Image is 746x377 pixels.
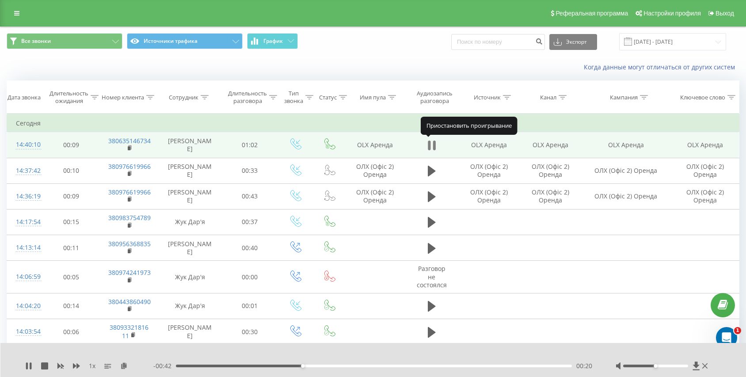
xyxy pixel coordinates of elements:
td: [PERSON_NAME] [158,235,221,261]
div: 14:04:20 [16,297,34,315]
td: ОЛХ (Офіс 2) Оренда [346,183,404,209]
span: Все звонки [21,38,51,45]
td: ОЛХ (Офіс 2) Оренда [520,158,581,183]
td: OLX Аренда [671,132,739,158]
span: График [263,38,283,44]
div: Длительность ожидания [49,90,88,105]
td: 00:33 [221,158,278,183]
div: 14:17:54 [16,213,34,231]
div: Длительность разговора [228,90,267,105]
td: 00:09 [43,183,99,209]
td: ОЛХ (Офіс 2) Оренда [459,183,520,209]
td: ОЛХ (Офіс 2) Оренда [671,183,739,209]
span: 1 [734,327,741,334]
span: Выход [716,10,734,17]
td: Сегодня [7,114,739,132]
button: График [247,33,298,49]
div: Кампания [610,94,638,101]
button: Все звонки [7,33,122,49]
td: [PERSON_NAME] [158,183,221,209]
button: Источники трафика [127,33,243,49]
div: Имя пула [360,94,386,101]
a: 380443860490 [108,297,151,306]
td: ОЛХ (Офіс 2) Оренда [520,183,581,209]
td: 01:02 [221,132,278,158]
td: 00:10 [43,158,99,183]
td: [PERSON_NAME] [158,319,221,345]
td: 00:01 [221,293,278,319]
td: 00:15 [43,209,99,235]
div: Ключевое слово [680,94,725,101]
div: 14:40:10 [16,136,34,153]
td: OLX Аренда [459,132,520,158]
td: 00:43 [221,183,278,209]
td: ОЛХ (Офіс 2) Оренда [459,158,520,183]
td: ОЛХ (Офіс 2) Оренда [581,183,671,209]
div: Сотрудник [169,94,198,101]
td: 00:00 [221,261,278,293]
td: 00:14 [43,293,99,319]
div: 14:36:19 [16,188,34,205]
span: 1 x [89,362,95,370]
span: - 00:42 [153,362,176,370]
div: Номер клиента [102,94,144,101]
div: Канал [540,94,556,101]
td: 00:37 [221,209,278,235]
a: 380635146734 [108,137,151,145]
td: OLX Аренда [520,132,581,158]
div: Статус [319,94,337,101]
div: Тип звонка [284,90,303,105]
td: 00:11 [43,235,99,261]
iframe: Intercom live chat [716,327,737,348]
a: 380976619966 [108,162,151,171]
td: Жук Дар'я [158,209,221,235]
div: Аудиозапись разговора [412,90,457,105]
a: 380976619966 [108,188,151,196]
div: 14:13:14 [16,239,34,256]
td: ОЛХ (Офіс 2) Оренда [671,158,739,183]
button: Экспорт [549,34,597,50]
td: Жук Дар'я [158,261,221,293]
span: Реферальная программа [556,10,628,17]
td: 00:40 [221,235,278,261]
td: OLX Аренда [346,132,404,158]
td: 00:05 [43,261,99,293]
td: 00:09 [43,132,99,158]
td: [PERSON_NAME] [158,132,221,158]
td: 00:30 [221,319,278,345]
a: 380974241973 [108,268,151,277]
a: 3809332181611 [110,323,148,339]
td: Жук Дар'я [158,293,221,319]
div: 14:03:54 [16,323,34,340]
div: Accessibility label [301,364,304,368]
div: Приостановить проигрывание [421,117,518,134]
a: 380956368835 [108,240,151,248]
td: 00:06 [43,319,99,345]
td: ОЛХ (Офіс 2) Оренда [346,158,404,183]
span: 00:20 [576,362,592,370]
div: 14:06:59 [16,268,34,286]
div: Accessibility label [654,364,657,368]
a: Когда данные могут отличаться от других систем [584,63,739,71]
div: Источник [474,94,501,101]
div: Дата звонка [8,94,41,101]
div: 14:37:42 [16,162,34,179]
td: OLX Аренда [581,132,671,158]
span: Настройки профиля [643,10,701,17]
a: 380983754789 [108,213,151,222]
input: Поиск по номеру [451,34,545,50]
span: Разговор не состоялся [417,264,447,289]
td: [PERSON_NAME] [158,158,221,183]
td: ОЛХ (Офіс 2) Оренда [581,158,671,183]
